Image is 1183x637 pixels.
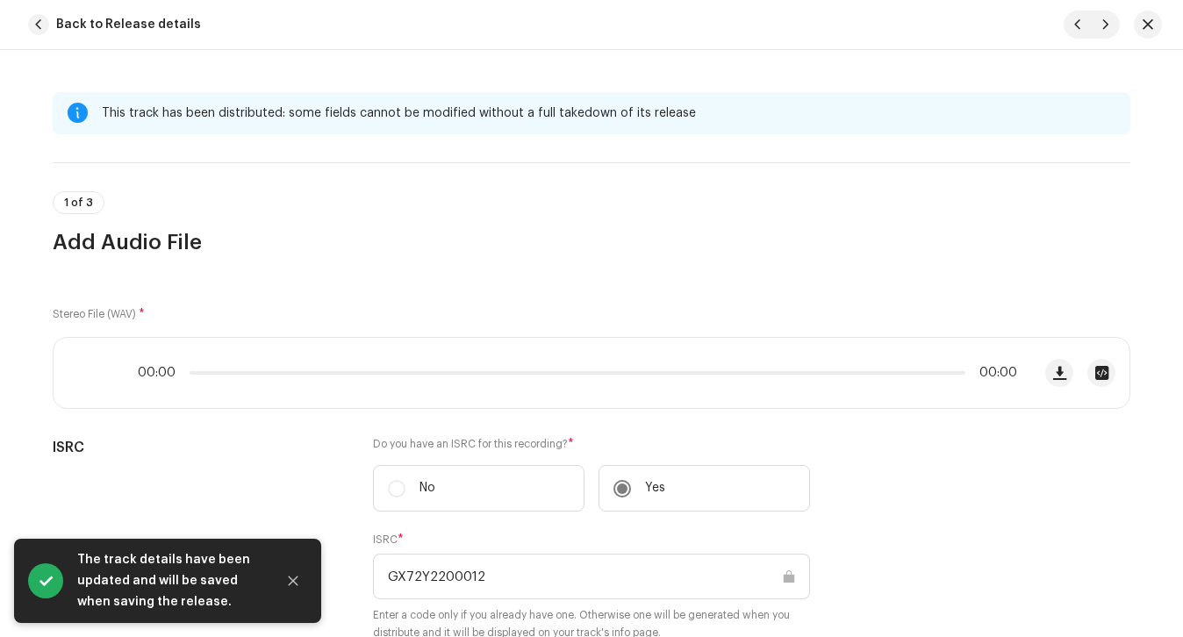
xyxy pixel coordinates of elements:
h5: ISRC [53,437,345,458]
div: This track has been distributed: some fields cannot be modified without a full takedown of its re... [102,103,1116,124]
button: Close [276,563,311,598]
div: The track details have been updated and will be saved when saving the release. [77,549,262,612]
p: Yes [645,479,665,497]
h3: Add Audio File [53,228,1130,256]
span: 00:00 [972,366,1017,380]
label: Do you have an ISRC for this recording? [373,437,810,451]
label: ISRC [373,533,404,547]
input: ABXYZ####### [373,554,810,599]
p: No [419,479,435,497]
